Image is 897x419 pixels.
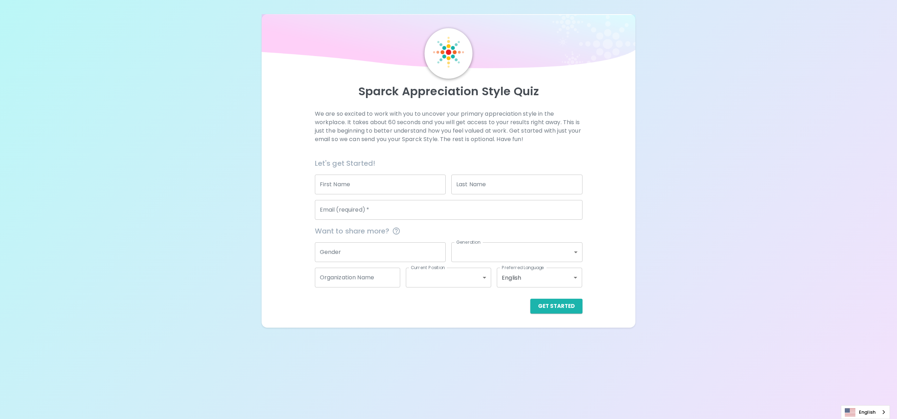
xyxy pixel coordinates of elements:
[262,14,635,73] img: wave
[433,37,464,68] img: Sparck Logo
[315,110,582,144] p: We are so excited to work with you to uncover your primary appreciation style in the workplace. I...
[841,405,890,419] aside: Language selected: English
[841,405,890,419] div: Language
[502,265,544,271] label: Preferred Language
[530,299,582,314] button: Get Started
[497,268,582,287] div: English
[392,227,401,235] svg: This information is completely confidential and only used for aggregated appreciation studies at ...
[315,158,582,169] h6: Let's get Started!
[315,225,582,237] span: Want to share more?
[841,406,890,419] a: English
[270,84,627,98] p: Sparck Appreciation Style Quiz
[456,239,481,245] label: Generation
[411,265,445,271] label: Current Position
